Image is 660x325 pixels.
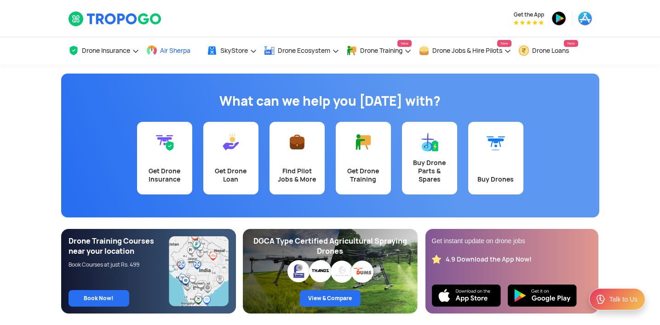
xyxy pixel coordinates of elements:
[420,133,439,151] img: Buy Drone Parts & Spares
[346,37,412,64] a: Drone TrainingNew
[402,122,457,194] a: Buy Drone Parts & Spares
[143,167,187,183] div: Get Drone Insurance
[419,37,511,64] a: Drone Jobs & Hire PilotsNew
[300,290,361,307] a: View & Compare
[341,167,385,183] div: Get Drone Training
[551,11,566,26] img: playstore
[354,133,373,151] img: Get Drone Training
[203,122,258,194] a: Get Drone Loan
[497,40,511,47] span: New
[532,47,569,54] span: Drone Loans
[209,167,253,183] div: Get Drone Loan
[446,255,532,264] div: 4.9 Download the App Now!
[360,47,402,54] span: Drone Training
[278,47,330,54] span: Drone Ecosystem
[609,295,637,304] div: Talk to Us
[595,294,606,305] img: ic_Support.svg
[564,40,578,47] span: New
[137,122,192,194] a: Get Drone Insurance
[250,236,410,257] div: DGCA Type Certified Agricultural Spraying Drones
[514,11,544,18] span: Get the App
[82,47,130,54] span: Drone Insurance
[397,40,411,47] span: New
[275,167,319,183] div: Find Pilot Jobs & More
[336,122,391,194] a: Get Drone Training
[407,159,452,183] div: Buy Drone Parts & Spares
[160,47,190,54] span: Air Sherpa
[432,236,592,245] div: Get instant update on drone jobs
[514,20,544,25] img: App Raking
[508,285,577,307] img: Playstore
[69,261,169,268] div: Book Courses at just Rs. 499
[432,47,502,54] span: Drone Jobs & Hire Pilots
[69,236,169,257] div: Drone Training Courses near your location
[222,133,240,151] img: Get Drone Loan
[432,285,501,307] img: Ios
[146,37,200,64] a: Air Sherpa
[68,37,139,64] a: Drone Insurance
[68,92,592,110] h1: What can we help you [DATE] with?
[155,133,174,151] img: Get Drone Insurance
[288,133,306,151] img: Find Pilot Jobs & More
[68,11,162,27] img: TropoGo Logo
[207,37,257,64] a: SkyStore
[518,37,578,64] a: Drone LoansNew
[432,255,441,264] img: star_rating
[578,11,592,26] img: appstore
[487,133,505,151] img: Buy Drones
[468,122,523,194] a: Buy Drones
[270,122,325,194] a: Find Pilot Jobs & More
[69,290,129,307] a: Book Now!
[220,47,248,54] span: SkyStore
[264,37,339,64] a: Drone Ecosystem
[474,175,518,183] div: Buy Drones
